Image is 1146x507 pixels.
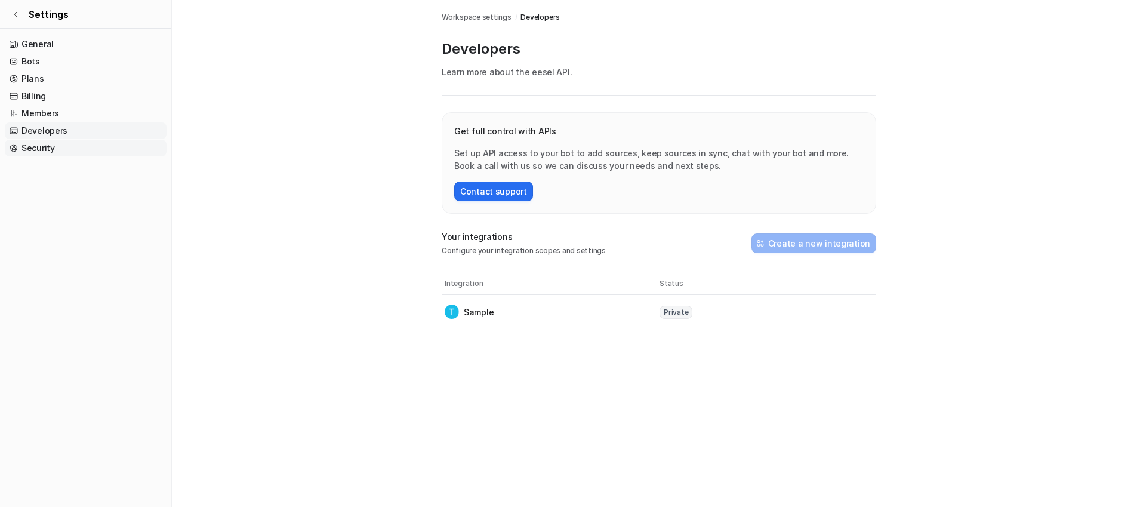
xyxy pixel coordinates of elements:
th: Status [659,278,874,290]
th: Integration [444,278,659,290]
a: Plans [5,70,167,87]
p: Sample [464,306,494,318]
a: Bots [5,53,167,70]
a: General [5,36,167,53]
span: Learn more about the . [442,67,572,77]
span: Private [660,306,692,319]
p: Your integrations [442,231,606,243]
p: Get full control with APIs [454,125,864,137]
a: eesel API [532,67,569,77]
button: Contact support [454,182,533,201]
a: Members [5,105,167,122]
a: Billing [5,88,167,105]
a: Developers [520,12,560,23]
a: Security [5,140,167,156]
a: Workspace settings [442,12,512,23]
span: / [515,12,517,23]
span: Settings [29,7,69,21]
a: Developers [5,122,167,139]
button: Create a new integration [751,233,876,253]
p: Set up API access to your bot to add sources, keep sources in sync, chat with your bot and more. ... [454,147,864,172]
h2: Create a new integration [768,237,870,250]
p: Developers [442,39,876,59]
p: Configure your integration scopes and settings [442,245,606,256]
